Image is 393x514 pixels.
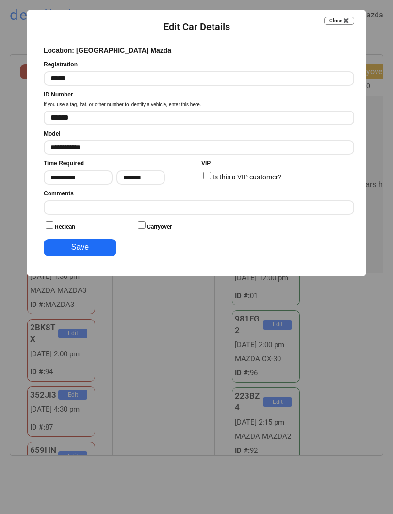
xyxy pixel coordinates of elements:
[44,101,201,108] div: If you use a tag, hat, or other number to identify a vehicle, enter this here.
[44,46,171,56] div: Location: [GEOGRAPHIC_DATA] Mazda
[44,239,116,256] button: Save
[44,190,74,198] div: Comments
[55,224,75,230] label: Reclean
[201,160,211,168] div: VIP
[44,130,61,138] div: Model
[44,61,78,69] div: Registration
[147,224,172,230] label: Carryover
[44,160,84,168] div: Time Required
[324,17,354,25] button: Close ✖️
[213,173,281,181] label: Is this a VIP customer?
[164,20,230,33] div: Edit Car Details
[44,91,73,99] div: ID Number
